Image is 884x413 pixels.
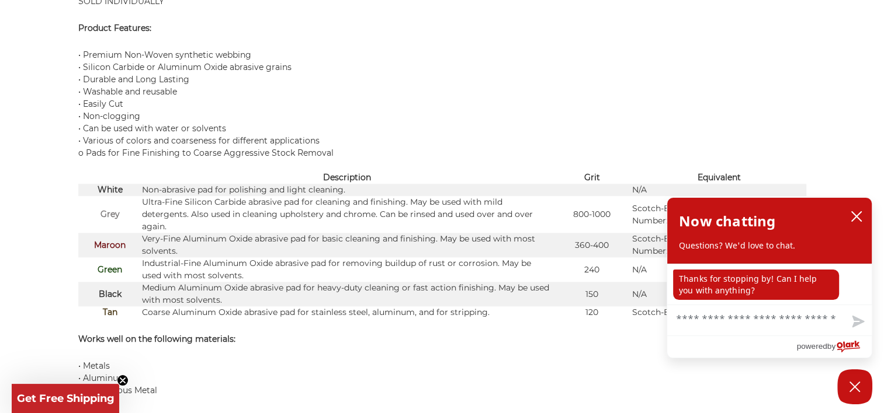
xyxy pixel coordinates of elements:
[142,171,552,184] th: Description
[552,196,632,233] td: 800-1000
[98,184,123,195] strong: White
[100,209,120,219] strong: Grey
[12,384,119,413] div: Get Free ShippingClose teaser
[552,306,632,318] td: 120
[552,171,632,184] th: Grit
[552,233,632,257] td: 360-400
[632,306,806,318] td: Scotch-Brite 7440 Hand Pad.
[632,196,806,233] td: Scotch-Brite 7448 Pro Hand Pad (Part Number: 64935).
[99,289,122,299] strong: Black
[843,309,872,335] button: Send message
[837,369,872,404] button: Close Chatbox
[78,334,235,344] strong: Works well on the following materials:
[667,264,872,304] div: chat
[847,208,866,225] button: close chatbox
[679,240,860,251] p: Questions? We'd love to chat.
[673,269,839,300] p: Thanks for stopping by! Can I help you with anything?
[552,282,632,306] td: 150
[142,257,552,282] td: Industrial-Fine Aluminum Oxide abrasive pad for removing buildup of rust or corrosion. May be use...
[94,240,126,250] strong: Maroon
[796,339,827,353] span: powered
[552,257,632,282] td: 240
[632,257,806,282] td: N/A
[78,23,151,33] strong: Product Features:
[667,197,872,358] div: olark chatbox
[679,209,775,233] h2: Now chatting
[98,264,122,275] strong: Green
[632,233,806,257] td: Scotch-Brite 7447 Pro Hand Pad (Part Number: 64926).
[142,306,552,318] td: Coarse Aluminum Oxide abrasive pad for stainless steel, aluminum, and for stripping.
[796,336,872,358] a: Powered by Olark
[142,233,552,257] td: Very-Fine Aluminum Oxide abrasive pad for basic cleaning and finishing. May be used with most sol...
[632,282,806,306] td: N/A
[142,282,552,306] td: Medium Aluminum Oxide abrasive pad for heavy-duty cleaning or fast action finishing. May be used ...
[117,374,129,386] button: Close teaser
[827,339,836,353] span: by
[142,184,552,196] td: Non-abrasive pad for polishing and light cleaning.
[17,392,115,405] span: Get Free Shipping
[632,184,806,196] td: N/A
[78,49,806,159] p: • Premium Non-Woven synthetic webbing • Silicon Carbide or Aluminum Oxide abrasive grains • Durab...
[632,171,806,184] th: Equivalent
[142,196,552,233] td: Ultra-Fine Silicon Carbide abrasive pad for cleaning and finishing. May be used with mild deterge...
[103,307,117,317] strong: Tan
